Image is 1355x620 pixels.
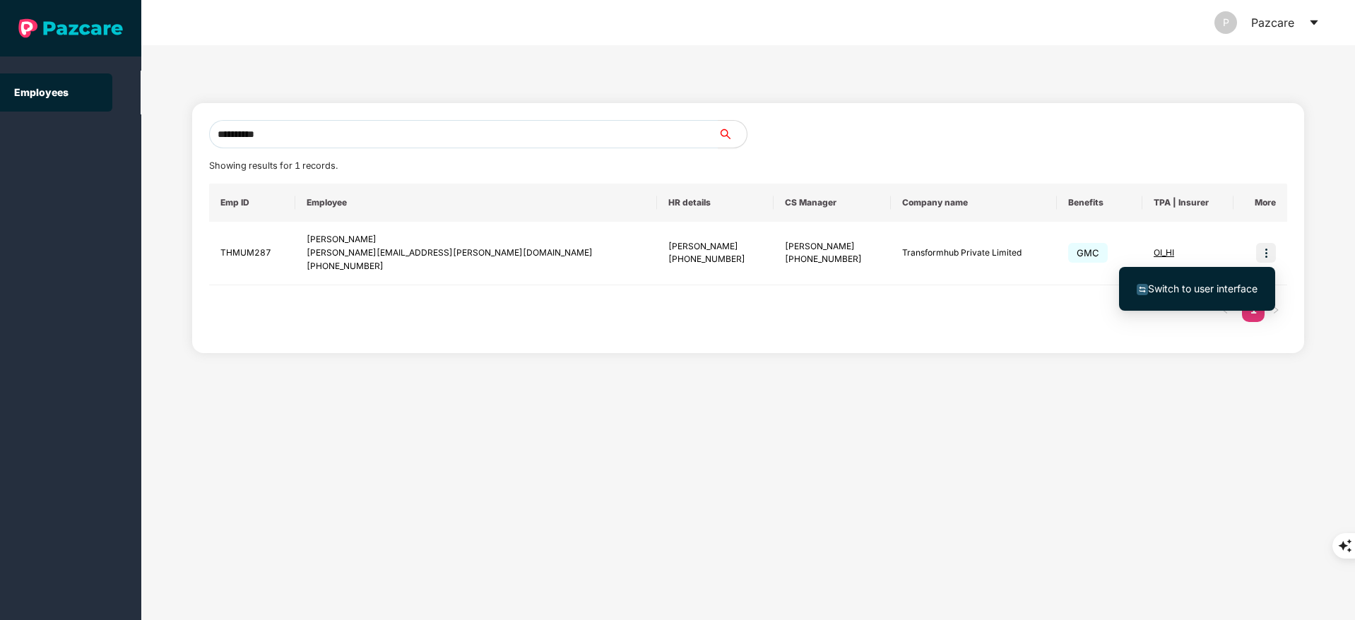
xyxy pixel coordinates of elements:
th: HR details [657,184,774,222]
td: THMUM287 [209,222,295,285]
th: CS Manager [774,184,890,222]
span: caret-down [1308,17,1320,28]
div: [PERSON_NAME][EMAIL_ADDRESS][PERSON_NAME][DOMAIN_NAME] [307,246,646,260]
th: Company name [891,184,1058,222]
li: Next Page [1265,299,1287,322]
div: [PERSON_NAME] [785,240,879,254]
th: Employee [295,184,657,222]
span: search [718,129,747,140]
span: P [1223,11,1229,34]
div: [PHONE_NUMBER] [785,253,879,266]
img: svg+xml;base64,PHN2ZyB4bWxucz0iaHR0cDovL3d3dy53My5vcmcvMjAwMC9zdmciIHdpZHRoPSIxNiIgaGVpZ2h0PSIxNi... [1137,284,1148,295]
div: [PHONE_NUMBER] [307,260,646,273]
th: More [1233,184,1287,222]
th: Benefits [1057,184,1142,222]
span: right [1272,306,1280,314]
span: Switch to user interface [1148,282,1258,294]
div: [PERSON_NAME] [668,240,762,254]
th: Emp ID [209,184,295,222]
div: [PERSON_NAME] [307,233,646,246]
div: [PHONE_NUMBER] [668,253,762,266]
span: Showing results for 1 records. [209,160,338,171]
a: Employees [14,86,69,98]
img: icon [1256,243,1276,263]
button: right [1265,299,1287,322]
button: search [718,120,747,148]
span: GMC [1068,243,1108,263]
span: OI_HI [1154,247,1174,258]
td: Transformhub Private Limited [891,222,1058,285]
th: TPA | Insurer [1142,184,1233,222]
